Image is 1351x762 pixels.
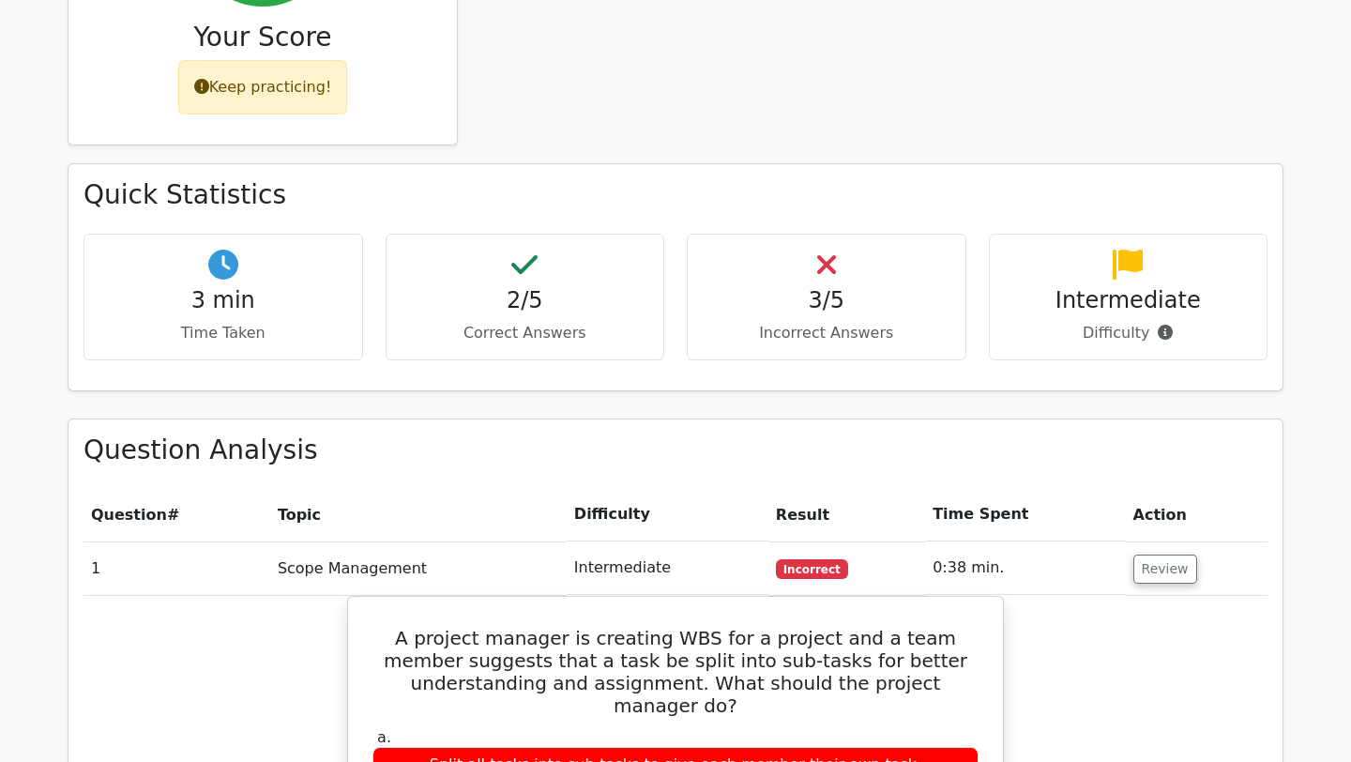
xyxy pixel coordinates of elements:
th: Topic [270,488,567,541]
span: a. [377,728,391,746]
h4: 2/5 [402,287,649,314]
h5: A project manager is creating WBS for a project and a team member suggests that a task be split i... [371,627,980,717]
th: Difficulty [567,488,768,541]
span: Incorrect [776,559,848,578]
span: Question [91,506,167,524]
h4: 3 min [99,287,347,314]
div: Keep practicing! [178,60,348,114]
p: Correct Answers [402,322,649,344]
td: Intermediate [567,541,768,595]
p: Time Taken [99,322,347,344]
td: 0:38 min. [925,541,1125,595]
th: Result [768,488,925,541]
p: Incorrect Answers [703,322,950,344]
td: 1 [83,541,270,595]
h4: 3/5 [703,287,950,314]
td: Scope Management [270,541,567,595]
h3: Quick Statistics [83,179,1268,211]
p: Difficulty [1005,322,1252,344]
th: Time Spent [925,488,1125,541]
th: Action [1126,488,1268,541]
button: Review [1133,555,1197,584]
h4: Intermediate [1005,287,1252,314]
h3: Your Score [83,22,442,53]
th: # [83,488,270,541]
h3: Question Analysis [83,434,1268,466]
